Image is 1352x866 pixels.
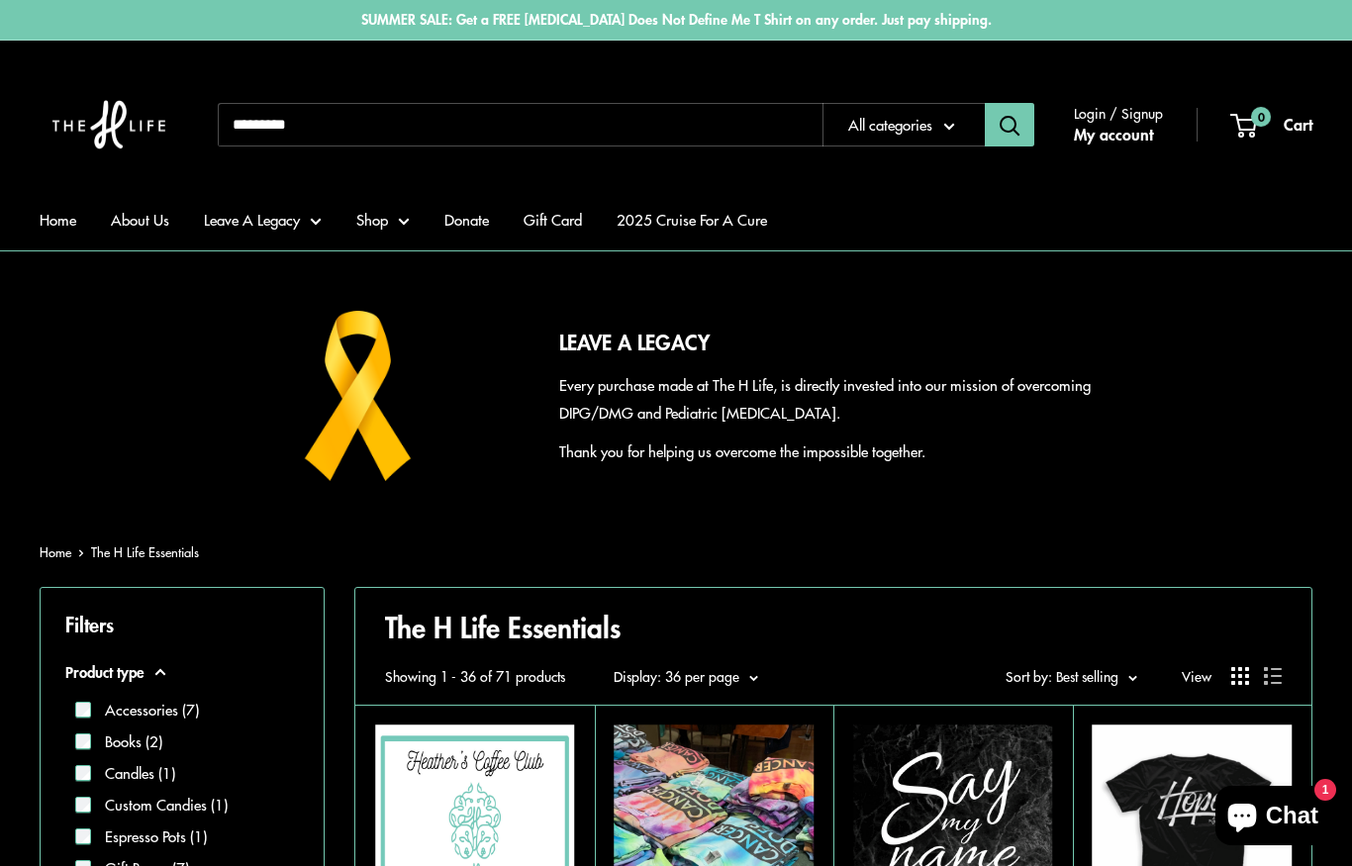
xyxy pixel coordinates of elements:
a: 0 Cart [1232,110,1312,140]
label: Custom Candies (1) [91,794,228,817]
span: View [1182,663,1211,689]
a: 2025 Cruise For A Cure [617,206,767,234]
a: Leave A Legacy [204,206,322,234]
a: Home [40,542,71,561]
label: Books (2) [91,730,162,753]
button: Display products as list [1264,667,1282,685]
a: Home [40,206,76,234]
span: Cart [1284,112,1312,136]
a: The H Life Essentials [91,542,199,561]
input: Search... [218,103,822,146]
span: Login / Signup [1074,100,1163,126]
label: Espresso Pots (1) [91,825,207,848]
a: Gift Card [524,206,582,234]
p: Thank you for helping us overcome the impossible together. [559,437,1121,465]
span: Sort by: Best selling [1006,666,1118,686]
span: Showing 1 - 36 of 71 products [385,663,565,689]
span: 0 [1251,107,1271,127]
span: Display: 36 per page [614,666,739,686]
button: Product type [65,658,299,686]
button: Search [985,103,1034,146]
nav: Breadcrumb [40,540,199,564]
a: Donate [444,206,489,234]
a: Shop [356,206,410,234]
h2: LEAVE A LEGACY [559,327,1121,358]
button: Display products as grid [1231,667,1249,685]
label: Candles (1) [91,762,175,785]
p: Filters [65,606,299,642]
button: Sort by: Best selling [1006,663,1137,689]
button: Display: 36 per page [614,663,758,689]
h1: The H Life Essentials [385,608,1282,647]
p: Every purchase made at The H Life, is directly invested into our mission of overcoming DIPG/DMG a... [559,371,1121,427]
inbox-online-store-chat: Shopify online store chat [1209,786,1336,850]
a: My account [1074,120,1153,149]
label: Accessories (7) [91,699,199,722]
img: The H Life [40,60,178,189]
a: About Us [111,206,169,234]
